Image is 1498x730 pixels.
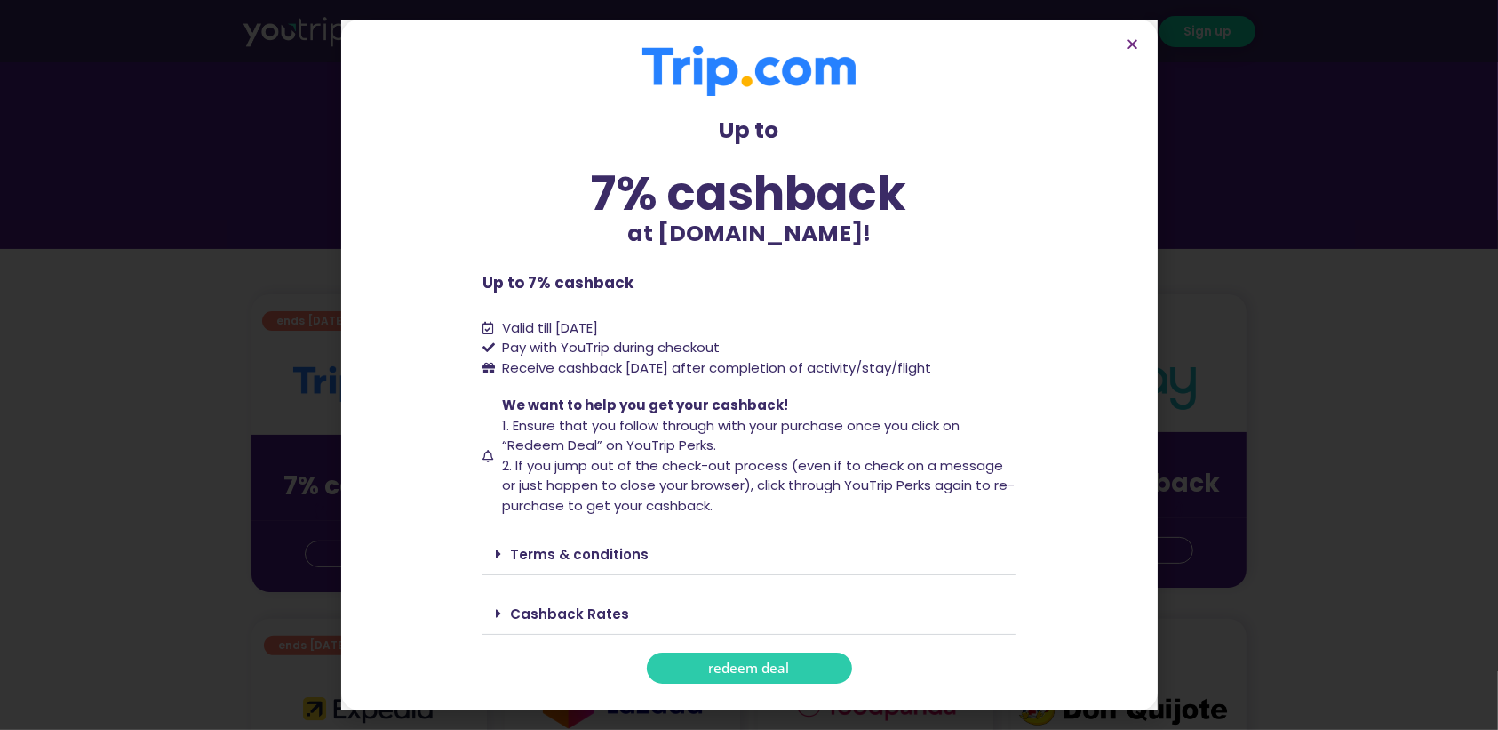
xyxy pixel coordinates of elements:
[503,396,789,414] span: We want to help you get your cashback!
[482,114,1016,148] p: Up to
[482,217,1016,251] p: at [DOMAIN_NAME]!
[647,653,852,684] a: redeem deal
[482,272,633,293] b: Up to 7% cashback
[498,338,721,358] span: Pay with YouTrip during checkout
[503,416,960,455] span: 1. Ensure that you follow through with your purchase once you click on “Redeem Deal” on YouTrip P...
[510,605,629,623] a: Cashback Rates
[482,170,1016,217] div: 7% cashback
[482,533,1016,575] div: Terms & conditions
[482,593,1016,635] div: Cashback Rates
[503,456,1016,515] span: 2. If you jump out of the check-out process (even if to check on a message or just happen to clos...
[709,662,790,675] span: redeem deal
[510,545,649,564] a: Terms & conditions
[1127,37,1140,51] a: Close
[503,358,932,377] span: Receive cashback [DATE] after completion of activity/stay/flight
[503,318,599,337] span: Valid till [DATE]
